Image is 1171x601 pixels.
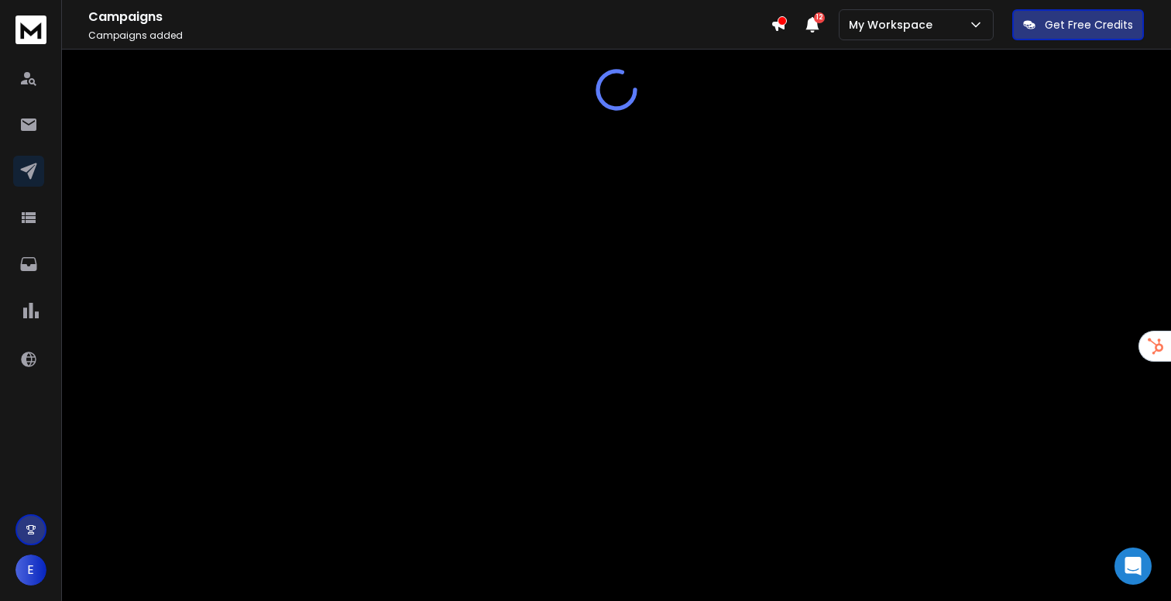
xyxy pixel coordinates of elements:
[15,15,46,44] img: logo
[15,555,46,586] button: E
[1114,548,1152,585] div: Open Intercom Messenger
[849,17,939,33] p: My Workspace
[88,29,771,42] p: Campaigns added
[1045,17,1133,33] p: Get Free Credits
[88,8,771,26] h1: Campaigns
[1012,9,1144,40] button: Get Free Credits
[814,12,825,23] span: 12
